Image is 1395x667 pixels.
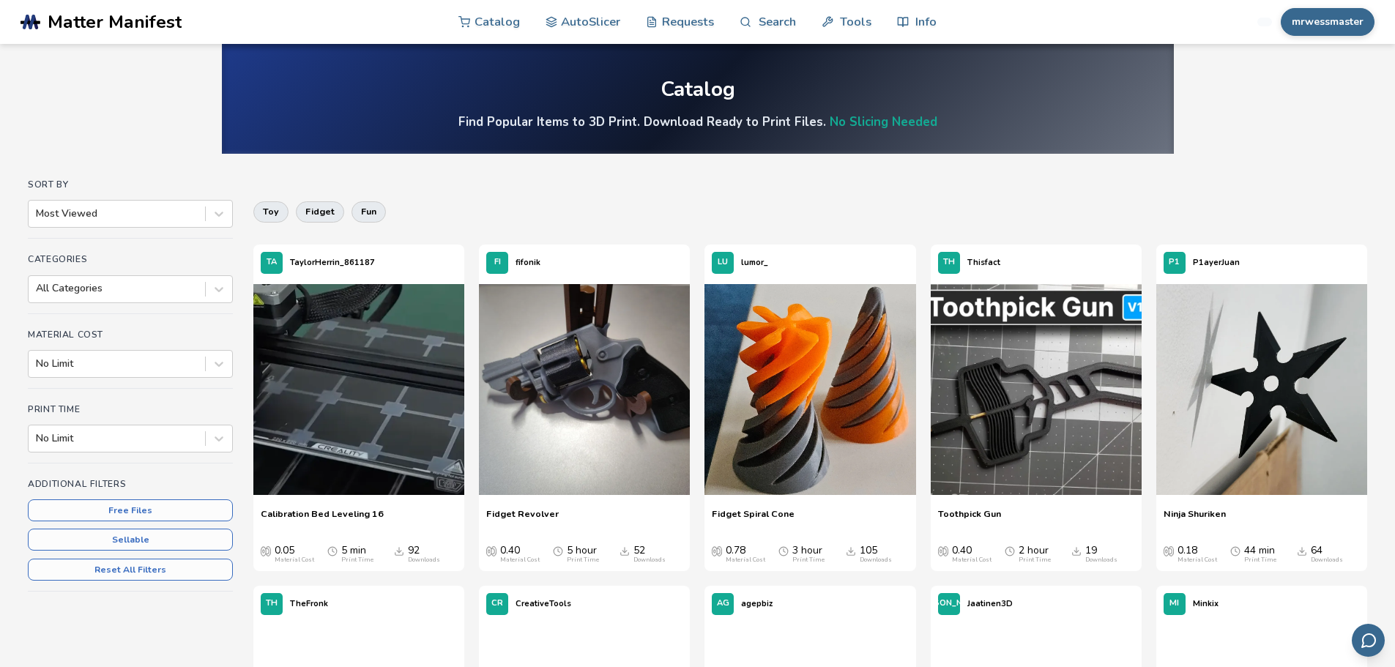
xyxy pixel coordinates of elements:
div: 5 min [341,545,373,564]
h4: Categories [28,254,233,264]
span: Average Print Time [553,545,563,556]
p: TheFronk [290,596,328,611]
a: Fidget Revolver [486,508,559,530]
span: LU [718,258,728,267]
p: agepbiz [741,596,773,611]
p: P1ayerJuan [1193,255,1240,270]
input: All Categories [36,283,39,294]
p: fifonik [516,255,540,270]
span: Downloads [1297,545,1307,556]
span: AG [717,599,729,608]
span: P1 [1169,258,1180,267]
div: Downloads [1085,556,1117,564]
span: TA [267,258,277,267]
div: Downloads [1311,556,1343,564]
div: Downloads [860,556,892,564]
div: 2 hour [1019,545,1051,564]
h4: Additional Filters [28,479,233,489]
input: No Limit [36,358,39,370]
div: Material Cost [726,556,765,564]
span: CR [491,599,503,608]
span: Matter Manifest [48,12,182,32]
a: Ninja Shuriken [1164,508,1226,530]
div: 0.05 [275,545,314,564]
button: Send feedback via email [1352,624,1385,657]
span: Average Cost [261,545,271,556]
div: 105 [860,545,892,564]
span: Average Cost [1164,545,1174,556]
button: Reset All Filters [28,559,233,581]
div: 0.18 [1178,545,1217,564]
div: 64 [1311,545,1343,564]
span: MI [1169,599,1179,608]
p: CreativeTools [516,596,571,611]
div: 3 hour [792,545,825,564]
button: Free Files [28,499,233,521]
h4: Print Time [28,404,233,414]
div: Material Cost [1178,556,1217,564]
div: Catalog [661,78,735,101]
div: Downloads [633,556,666,564]
div: Material Cost [275,556,314,564]
span: Average Cost [712,545,722,556]
div: Print Time [792,556,825,564]
div: 19 [1085,545,1117,564]
span: Average Print Time [1230,545,1240,556]
span: FI [494,258,501,267]
a: Fidget Spiral Cone [712,508,795,530]
p: TaylorHerrin_861187 [290,255,375,270]
span: Downloads [620,545,630,556]
div: Downloads [408,556,440,564]
p: lumor_ [741,255,768,270]
button: toy [253,201,289,222]
a: No Slicing Needed [830,113,937,130]
button: Sellable [28,529,233,551]
div: 0.40 [500,545,540,564]
button: fun [351,201,386,222]
span: Average Cost [486,545,496,556]
div: Material Cost [500,556,540,564]
a: Calibration Bed Leveling 16 [261,508,384,530]
input: No Limit [36,433,39,444]
span: Average Print Time [327,545,338,556]
div: Print Time [567,556,599,564]
div: 52 [633,545,666,564]
h4: Material Cost [28,329,233,340]
span: Average Print Time [778,545,789,556]
input: Most Viewed [36,208,39,220]
h4: Find Popular Items to 3D Print. Download Ready to Print Files. [458,113,937,130]
div: Print Time [1244,556,1276,564]
button: mrwessmaster [1281,8,1374,36]
div: 44 min [1244,545,1276,564]
div: 5 hour [567,545,599,564]
span: Average Print Time [1005,545,1015,556]
span: TH [943,258,955,267]
span: [PERSON_NAME] [915,599,983,608]
button: fidget [296,201,344,222]
div: 0.40 [952,545,992,564]
span: Downloads [394,545,404,556]
div: Print Time [1019,556,1051,564]
span: TH [266,599,278,608]
div: 0.78 [726,545,765,564]
span: Downloads [846,545,856,556]
h4: Sort By [28,179,233,190]
p: Minkix [1193,596,1219,611]
div: Material Cost [952,556,992,564]
div: 92 [408,545,440,564]
p: Jaatinen3D [967,596,1013,611]
span: Average Cost [938,545,948,556]
span: Downloads [1071,545,1082,556]
div: Print Time [341,556,373,564]
a: Toothpick Gun [938,508,1001,530]
p: Thisfact [967,255,1000,270]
